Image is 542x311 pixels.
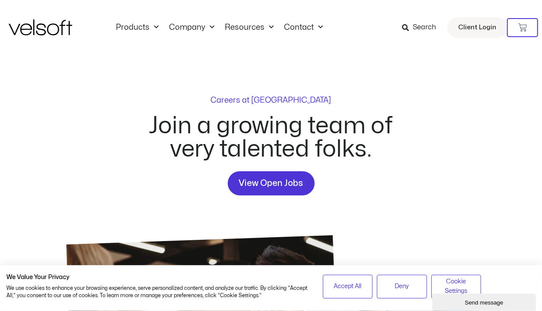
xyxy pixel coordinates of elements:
[323,275,373,298] button: Accept all cookies
[279,23,328,32] a: ContactMenu Toggle
[431,275,481,298] button: Adjust cookie preferences
[211,97,332,104] p: Careers at [GEOGRAPHIC_DATA]
[402,20,442,35] a: Search
[139,114,403,161] h2: Join a growing team of very talented folks.
[334,282,361,291] span: Accept All
[458,22,496,33] span: Client Login
[111,23,328,32] nav: Menu
[164,23,220,32] a: CompanyMenu Toggle
[413,22,436,33] span: Search
[6,273,310,281] h2: We Value Your Privacy
[377,275,427,298] button: Deny all cookies
[437,277,476,296] span: Cookie Settings
[220,23,279,32] a: ResourcesMenu Toggle
[6,285,310,299] p: We use cookies to enhance your browsing experience, serve personalized content, and analyze our t...
[9,19,72,35] img: Velsoft Training Materials
[395,282,409,291] span: Deny
[111,23,164,32] a: ProductsMenu Toggle
[239,176,303,190] span: View Open Jobs
[228,171,315,195] a: View Open Jobs
[447,17,507,38] a: Client Login
[432,292,538,311] iframe: chat widget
